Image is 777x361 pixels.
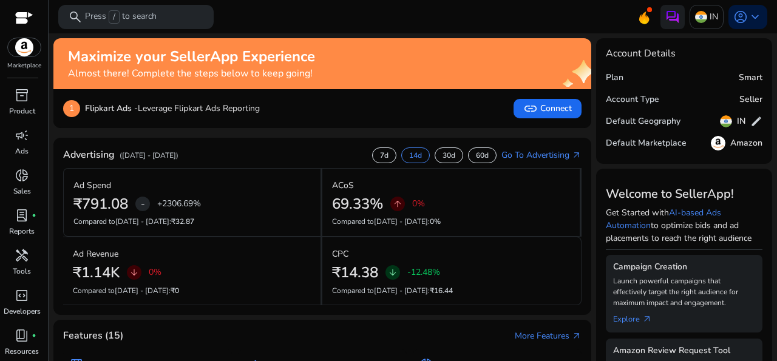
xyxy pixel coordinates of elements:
[15,146,29,157] p: Ads
[157,200,201,208] p: +2306.69%
[15,328,29,343] span: book_4
[514,99,582,118] button: linkConnect
[171,217,194,226] span: ₹32.87
[85,102,260,115] p: Leverage Flipkart Ads Reporting
[63,330,123,342] h4: Features (15)
[606,116,680,127] h5: Default Geography
[4,306,41,317] p: Developers
[73,216,311,227] p: Compared to :
[73,285,311,296] p: Compared to :
[515,329,582,342] a: More Featuresarrow_outward
[613,275,755,308] p: Launch powerful campaigns that effectively target the right audience for maximum impact and engag...
[523,101,538,116] span: link
[430,217,441,226] span: 0%
[380,150,388,160] p: 7d
[374,286,428,295] span: [DATE] - [DATE]
[409,150,422,160] p: 14d
[430,286,453,295] span: ₹16.44
[374,217,428,226] span: [DATE] - [DATE]
[85,10,157,24] p: Press to search
[7,61,41,70] p: Marketplace
[15,208,29,223] span: lab_profile
[412,200,425,208] p: 0%
[15,128,29,143] span: campaign
[68,10,83,24] span: search
[613,262,755,272] h5: Campaign Creation
[73,179,111,192] p: Ad Spend
[476,150,489,160] p: 60d
[9,106,35,116] p: Product
[171,286,179,295] span: ₹0
[332,216,570,227] p: Compared to :
[613,346,755,356] h5: Amazon Review Request Tool
[129,268,139,277] span: arrow_downward
[393,199,402,209] span: arrow_upward
[733,10,748,24] span: account_circle
[15,88,29,103] span: inventory_2
[15,288,29,303] span: code_blocks
[5,346,39,357] p: Resources
[523,101,572,116] span: Connect
[332,179,354,192] p: ACoS
[606,187,762,201] h3: Welcome to SellerApp!
[73,264,120,282] h2: ₹1.14K
[606,95,659,105] h5: Account Type
[720,115,732,127] img: in.svg
[13,186,31,197] p: Sales
[13,266,31,277] p: Tools
[332,248,348,260] p: CPC
[15,168,29,183] span: donut_small
[606,138,687,149] h5: Default Marketplace
[332,285,571,296] p: Compared to :
[63,149,115,161] h4: Advertising
[695,11,707,23] img: in.svg
[737,116,745,127] h5: IN
[642,314,652,324] span: arrow_outward
[149,268,161,277] p: 0%
[8,38,41,56] img: amazon.svg
[15,248,29,263] span: handyman
[501,149,582,161] a: Go To Advertisingarrow_outward
[332,264,378,282] h2: ₹14.38
[572,331,582,341] span: arrow_outward
[606,207,721,231] a: AI-based Ads Automation
[730,138,762,149] h5: Amazon
[109,10,120,24] span: /
[606,73,623,83] h5: Plan
[739,95,762,105] h5: Seller
[443,150,455,160] p: 30d
[9,226,35,237] p: Reports
[572,150,582,160] span: arrow_outward
[115,286,169,295] span: [DATE] - [DATE]
[85,103,138,114] b: Flipkart Ads -
[710,6,718,27] p: IN
[120,150,178,161] p: ([DATE] - [DATE])
[68,68,315,79] h4: Almost there! Complete the steps below to keep going!
[748,10,762,24] span: keyboard_arrow_down
[407,268,440,277] p: -12.48%
[63,100,80,117] p: 1
[332,195,383,213] h2: 69.33%
[711,136,725,150] img: amazon.svg
[141,197,145,211] span: -
[68,48,315,66] h2: Maximize your SellerApp Experience
[32,213,36,218] span: fiber_manual_record
[32,333,36,338] span: fiber_manual_record
[73,195,128,213] h2: ₹791.08
[606,206,762,245] p: Get Started with to optimize bids and ad placements to reach the right audience
[606,48,762,59] h4: Account Details
[739,73,762,83] h5: Smart
[750,115,762,127] span: edit
[388,268,398,277] span: arrow_downward
[613,308,662,325] a: Explorearrow_outward
[115,217,169,226] span: [DATE] - [DATE]
[73,248,118,260] p: Ad Revenue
